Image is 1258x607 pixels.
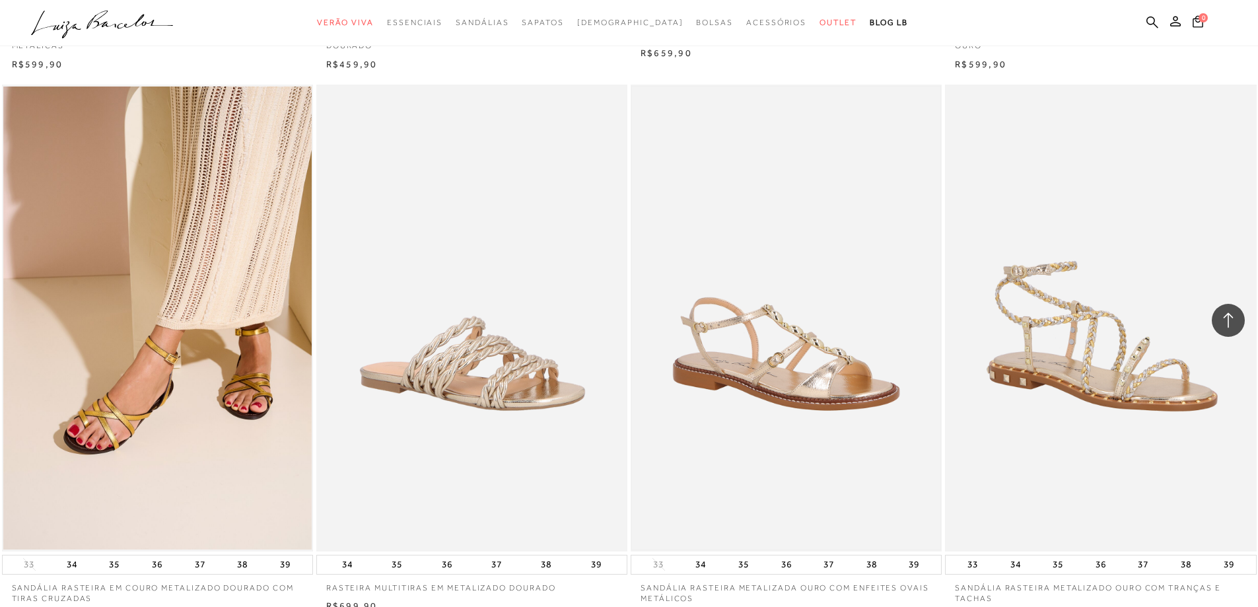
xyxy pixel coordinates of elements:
[3,87,312,550] img: SANDÁLIA RASTEIRA EM COURO METALIZADO DOURADO COM TIRAS CRUZADAS
[438,555,456,574] button: 36
[1006,555,1025,574] button: 34
[387,11,442,35] a: categoryNavScreenReaderText
[233,555,252,574] button: 38
[191,555,209,574] button: 37
[641,48,692,58] span: R$659,90
[649,558,668,571] button: 33
[963,555,982,574] button: 33
[2,575,313,605] a: SANDÁLIA RASTEIRA EM COURO METALIZADO DOURADO COM TIRAS CRUZADAS
[632,87,940,550] img: SANDÁLIA RASTEIRA METALIZADA OURO COM ENFEITES OVAIS METÁLICOS
[12,59,63,69] span: R$599,90
[276,555,295,574] button: 39
[691,555,710,574] button: 34
[946,87,1255,550] img: SANDÁLIA RASTEIRA METALIZADO OURO COM TRANÇAS E TACHAS
[387,18,442,27] span: Essenciais
[388,555,406,574] button: 35
[318,87,626,550] img: RASTEIRA MULTITIRAS EM METALIZADO DOURADO
[746,18,806,27] span: Acessórios
[105,555,123,574] button: 35
[870,18,908,27] span: BLOG LB
[777,555,796,574] button: 36
[696,11,733,35] a: categoryNavScreenReaderText
[577,18,683,27] span: [DEMOGRAPHIC_DATA]
[317,11,374,35] a: categoryNavScreenReaderText
[905,555,923,574] button: 39
[746,11,806,35] a: categoryNavScreenReaderText
[1092,555,1110,574] button: 36
[148,555,166,574] button: 36
[870,11,908,35] a: BLOG LB
[945,575,1256,605] a: SANDÁLIA RASTEIRA METALIZADO OURO COM TRANÇAS E TACHAS
[487,555,506,574] button: 37
[820,18,856,27] span: Outlet
[955,59,1006,69] span: R$599,90
[1220,555,1238,574] button: 39
[1049,555,1067,574] button: 35
[696,18,733,27] span: Bolsas
[326,59,378,69] span: R$459,90
[862,555,881,574] button: 38
[20,558,38,571] button: 33
[522,11,563,35] a: categoryNavScreenReaderText
[316,575,627,594] a: RASTEIRA MULTITIRAS EM METALIZADO DOURADO
[1189,15,1207,32] button: 0
[1199,13,1208,22] span: 0
[338,555,357,574] button: 34
[631,575,942,605] a: SANDÁLIA RASTEIRA METALIZADA OURO COM ENFEITES OVAIS METÁLICOS
[577,11,683,35] a: noSubCategoriesText
[63,555,81,574] button: 34
[820,11,856,35] a: categoryNavScreenReaderText
[1177,555,1195,574] button: 38
[317,18,374,27] span: Verão Viva
[734,555,753,574] button: 35
[820,555,838,574] button: 37
[1134,555,1152,574] button: 37
[587,555,606,574] button: 39
[522,18,563,27] span: Sapatos
[456,18,508,27] span: Sandálias
[456,11,508,35] a: categoryNavScreenReaderText
[537,555,555,574] button: 38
